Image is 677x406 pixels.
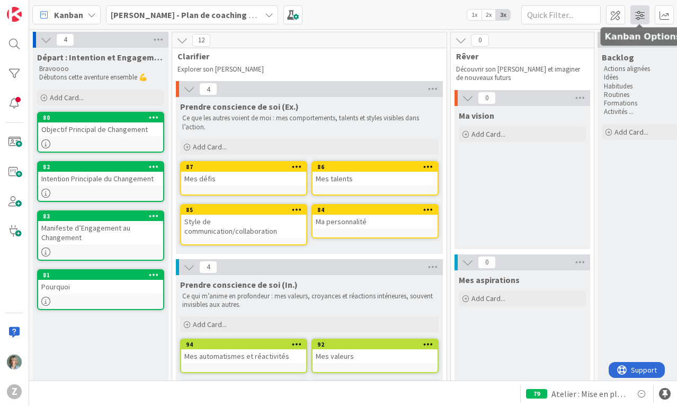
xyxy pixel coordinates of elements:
span: Prendre conscience de soi (Ex.) [180,101,299,112]
img: ZL [7,355,22,369]
div: Z [7,384,22,399]
input: Quick Filter... [521,5,601,24]
div: 83 [43,213,163,220]
div: 92 [317,341,438,348]
a: 85Style de communication/collaboration [180,204,307,245]
span: 4 [199,83,217,95]
div: 87 [181,162,306,172]
span: Add Card... [193,142,227,152]
span: 2x [482,10,496,20]
div: 80 [38,113,163,122]
div: 92Mes valeurs [313,340,438,363]
span: Kanban [54,8,83,21]
a: 86Mes talents [311,161,439,196]
a: 84Ma personnalité [311,204,439,239]
div: 86Mes talents [313,162,438,186]
div: 86 [313,162,438,172]
span: Clarifier [177,51,433,61]
img: Visit kanbanzone.com [7,7,22,22]
span: Add Card... [471,294,505,303]
span: Add Card... [471,129,505,139]
span: Ma vision [459,110,494,121]
div: 92 [313,340,438,349]
p: Découvrir son [PERSON_NAME] et imaginer de nouveaux futurs [456,65,581,83]
a: 80Objectif Principal de Changement [37,112,164,153]
span: Rêver [456,51,581,61]
a: 81Pourquoi [37,269,164,310]
p: Ce que les autres voient de moi : mes comportements, talents et styles visibles dans l’action. [182,114,437,131]
div: 94Mes automatismes et réactivités [181,340,306,363]
div: 85 [186,206,306,214]
div: 84Ma personnalité [313,205,438,228]
div: 81 [38,270,163,280]
div: 86 [317,163,438,171]
span: 4 [56,33,74,46]
div: 81Pourquoi [38,270,163,294]
a: 82Intention Principale du Changement [37,161,164,202]
div: Mes automatismes et réactivités [181,349,306,363]
div: 87Mes défis [181,162,306,186]
p: Ce qui m’anime en profondeur : mes valeurs, croyances et réactions intérieures, souvent invisible... [182,292,437,310]
span: Backlog [602,52,634,63]
div: Intention Principale du Changement [38,172,163,186]
span: Add Card... [50,93,84,102]
span: 3x [496,10,510,20]
div: 83 [38,211,163,221]
div: Mes défis [181,172,306,186]
div: 82 [38,162,163,172]
div: 81 [43,271,163,279]
p: Bravoooo [39,65,162,73]
span: Support [22,2,48,14]
div: 82Intention Principale du Changement [38,162,163,186]
span: Mes aspirations [459,275,520,285]
p: Débutons cette aventure ensemble 💪 [39,73,162,82]
a: 87Mes défis [180,161,307,196]
a: 92Mes valeurs [311,339,439,373]
div: Ma personnalité [313,215,438,228]
div: 82 [43,163,163,171]
div: Style de communication/collaboration [181,215,306,238]
div: Mes talents [313,172,438,186]
div: 94 [186,341,306,348]
span: 1x [467,10,482,20]
div: 80Objectif Principal de Changement [38,113,163,136]
div: Objectif Principal de Changement [38,122,163,136]
div: 85 [181,205,306,215]
span: 0 [478,256,496,269]
span: Atelier : Mise en place kanban [551,387,627,400]
div: 94 [181,340,306,349]
div: 87 [186,163,306,171]
span: Add Card... [614,127,648,137]
span: 4 [199,261,217,273]
span: Départ : Intention et Engagement [37,52,164,63]
div: 80 [43,114,163,121]
div: Mes valeurs [313,349,438,363]
div: Pourquoi [38,280,163,294]
div: 85Style de communication/collaboration [181,205,306,238]
span: 12 [192,34,210,47]
p: Explorer son [PERSON_NAME] [177,65,434,74]
span: 0 [471,34,489,47]
div: 83Manifeste d’Engagement au Changement [38,211,163,244]
a: 83Manifeste d’Engagement au Changement [37,210,164,261]
span: Add Card... [193,320,227,329]
span: Prendre conscience de soi (In.) [180,279,298,290]
div: 84 [317,206,438,214]
div: 84 [313,205,438,215]
span: 0 [478,92,496,104]
div: Manifeste d’Engagement au Changement [38,221,163,244]
div: 79 [526,389,547,399]
a: 94Mes automatismes et réactivités [180,339,307,373]
b: [PERSON_NAME] - Plan de coaching Vision stratégique (OKR) [111,10,344,20]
